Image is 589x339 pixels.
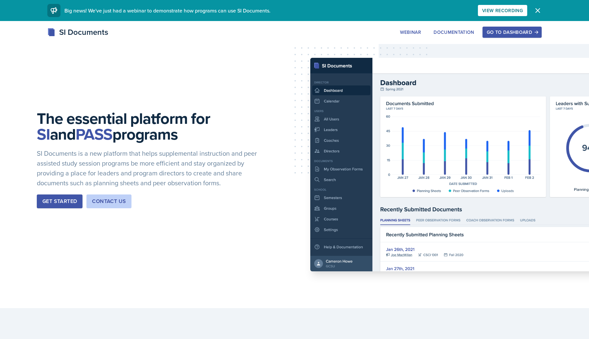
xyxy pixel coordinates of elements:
div: Documentation [434,30,474,35]
div: Go to Dashboard [487,30,537,35]
div: Contact Us [92,197,126,205]
button: Go to Dashboard [483,27,542,38]
div: View Recording [482,8,523,13]
button: Documentation [429,27,479,38]
div: Webinar [400,30,421,35]
button: Contact Us [86,194,131,208]
button: Webinar [396,27,425,38]
button: Get Started [37,194,82,208]
span: Big news! We've just had a webinar to demonstrate how programs can use SI Documents. [64,7,271,14]
div: Get Started [42,197,77,205]
button: View Recording [478,5,527,16]
div: SI Documents [47,26,108,38]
